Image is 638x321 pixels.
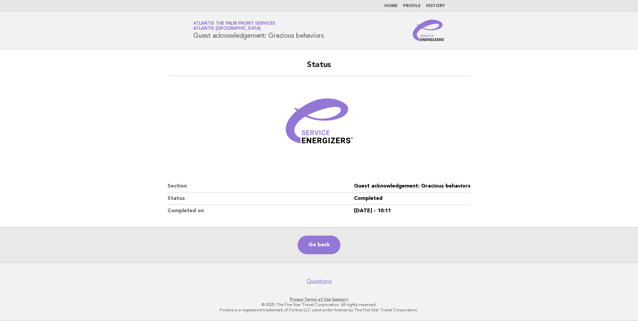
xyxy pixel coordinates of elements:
img: Service Energizers [413,20,445,41]
a: Home [384,4,398,8]
a: Privacy [290,297,303,302]
a: History [426,4,445,8]
dt: Status [168,193,354,205]
p: © 2025 The Five Star Travel Corporation. All rights reserved. [115,302,523,307]
dd: Guest acknowledgement: Gracious behaviors [354,180,470,193]
img: Verified [279,84,359,164]
a: Atlantis The Palm Front ServicesAtlantis [GEOGRAPHIC_DATA] [193,21,275,31]
a: Go back [298,236,340,254]
dd: Completed [354,193,470,205]
dd: [DATE] - 10:11 [354,205,470,217]
dt: Completed on [168,205,354,217]
h1: Guest acknowledgement: Gracious behaviors [193,22,324,39]
a: Questions [307,278,332,285]
dt: Section [168,180,354,193]
span: Atlantis [GEOGRAPHIC_DATA] [193,27,261,31]
p: Forbes is a registered trademark of Forbes LLC used under license by The Five Star Travel Corpora... [115,307,523,313]
a: Terms of Use [304,297,331,302]
a: Support [332,297,348,302]
p: · · [115,297,523,302]
a: Profile [403,4,421,8]
h2: Status [168,60,470,76]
